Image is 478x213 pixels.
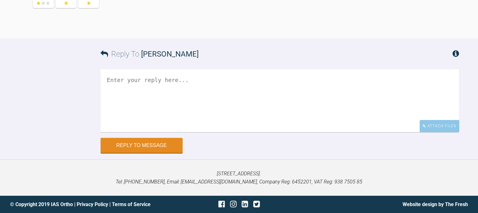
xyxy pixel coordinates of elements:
[101,138,183,153] button: Reply to Message
[10,200,163,209] div: © Copyright 2019 IAS Ortho | |
[10,170,468,186] p: [STREET_ADDRESS]. Tel: [PHONE_NUMBER], Email: [EMAIL_ADDRESS][DOMAIN_NAME], Company Reg: 6452201,...
[141,50,199,58] span: [PERSON_NAME]
[420,120,459,132] div: Attach Files
[101,48,199,60] h3: Reply To
[77,201,108,207] a: Privacy Policy
[112,201,151,207] a: Terms of Service
[403,201,468,207] a: Website design by The Fresh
